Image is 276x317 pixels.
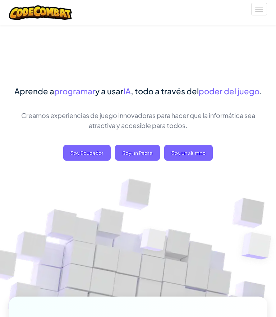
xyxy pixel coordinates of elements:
button: Soy un alumno [164,145,213,161]
span: , todo a través del [131,86,199,96]
span: poder del juego [199,86,259,96]
img: CodeCombat logo [9,5,72,20]
span: programar [54,86,95,96]
span: Aprende a [14,86,54,96]
span: IA [123,86,131,96]
a: Soy Educador [63,145,111,161]
a: Soy un Padre [115,145,160,161]
span: y a usar [95,86,123,96]
p: Creamos experiencias de juego innovadoras para hacer que la informática sea atractiva y accesible... [9,110,267,131]
span: . [259,86,262,96]
img: Overlap cubes [126,213,181,271]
